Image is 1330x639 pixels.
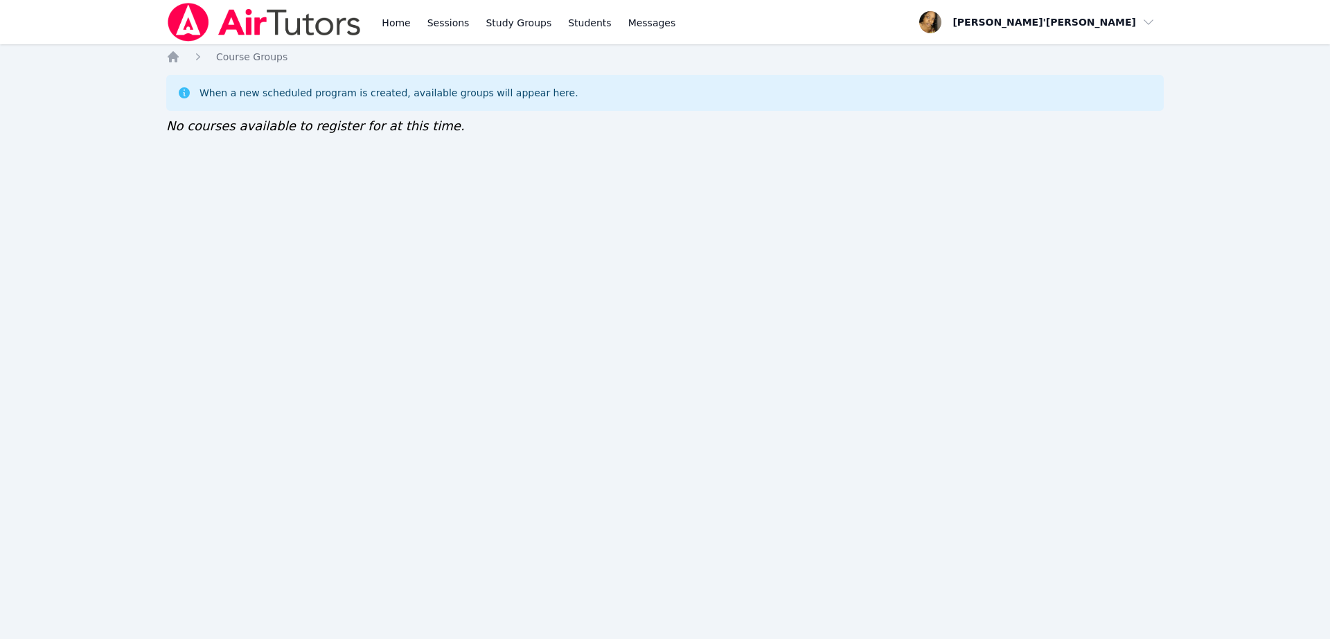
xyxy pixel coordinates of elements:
a: Course Groups [216,50,287,64]
nav: Breadcrumb [166,50,1164,64]
div: When a new scheduled program is created, available groups will appear here. [199,86,578,100]
span: Messages [628,16,676,30]
img: Air Tutors [166,3,362,42]
span: No courses available to register for at this time. [166,119,465,133]
span: Course Groups [216,51,287,62]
